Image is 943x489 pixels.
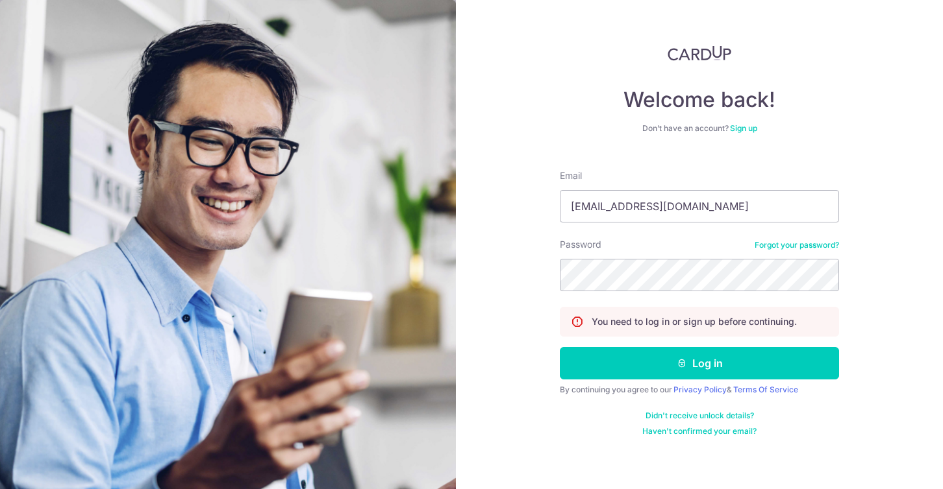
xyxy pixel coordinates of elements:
[642,426,757,436] a: Haven't confirmed your email?
[733,385,798,394] a: Terms Of Service
[560,385,839,395] div: By continuing you agree to our &
[560,169,582,182] label: Email
[560,87,839,113] h4: Welcome back!
[668,45,731,61] img: CardUp Logo
[560,238,601,251] label: Password
[560,347,839,379] button: Log in
[646,411,754,421] a: Didn't receive unlock details?
[592,315,797,328] p: You need to log in or sign up before continuing.
[673,385,727,394] a: Privacy Policy
[560,123,839,134] div: Don’t have an account?
[730,123,757,133] a: Sign up
[755,240,839,250] a: Forgot your password?
[560,190,839,222] input: Enter your Email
